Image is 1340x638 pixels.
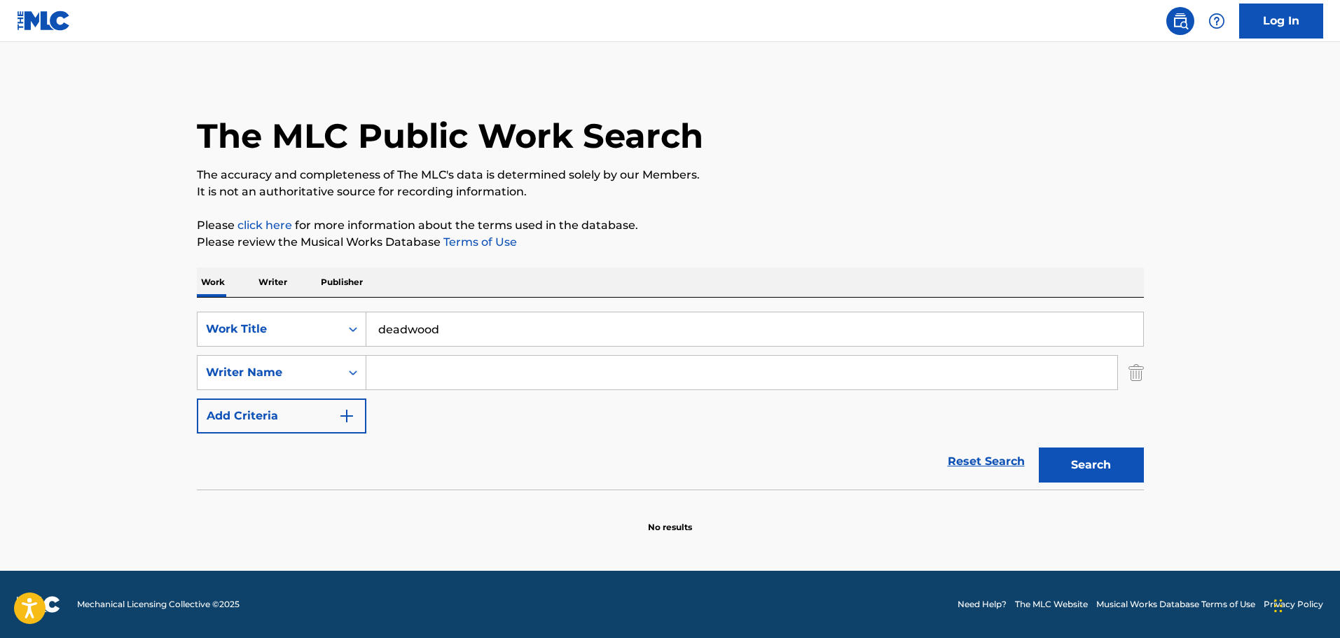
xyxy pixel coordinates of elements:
p: Please for more information about the terms used in the database. [197,217,1144,234]
a: click here [237,219,292,232]
span: Mechanical Licensing Collective © 2025 [77,598,240,611]
p: Please review the Musical Works Database [197,234,1144,251]
img: search [1172,13,1189,29]
img: help [1208,13,1225,29]
form: Search Form [197,312,1144,490]
button: Add Criteria [197,398,366,434]
p: It is not an authoritative source for recording information. [197,183,1144,200]
p: No results [648,504,692,534]
a: Reset Search [941,446,1032,477]
a: Public Search [1166,7,1194,35]
a: The MLC Website [1015,598,1088,611]
div: Help [1203,7,1231,35]
h1: The MLC Public Work Search [197,115,703,157]
p: Work [197,268,229,297]
a: Terms of Use [441,235,517,249]
img: 9d2ae6d4665cec9f34b9.svg [338,408,355,424]
a: Need Help? [958,598,1007,611]
img: logo [17,596,60,613]
iframe: Chat Widget [1270,571,1340,638]
img: MLC Logo [17,11,71,31]
div: Work Title [206,321,332,338]
button: Search [1039,448,1144,483]
p: Writer [254,268,291,297]
a: Log In [1239,4,1323,39]
img: Delete Criterion [1128,355,1144,390]
p: Publisher [317,268,367,297]
a: Musical Works Database Terms of Use [1096,598,1255,611]
a: Privacy Policy [1264,598,1323,611]
div: Writer Name [206,364,332,381]
p: The accuracy and completeness of The MLC's data is determined solely by our Members. [197,167,1144,183]
div: Drag [1274,585,1283,627]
